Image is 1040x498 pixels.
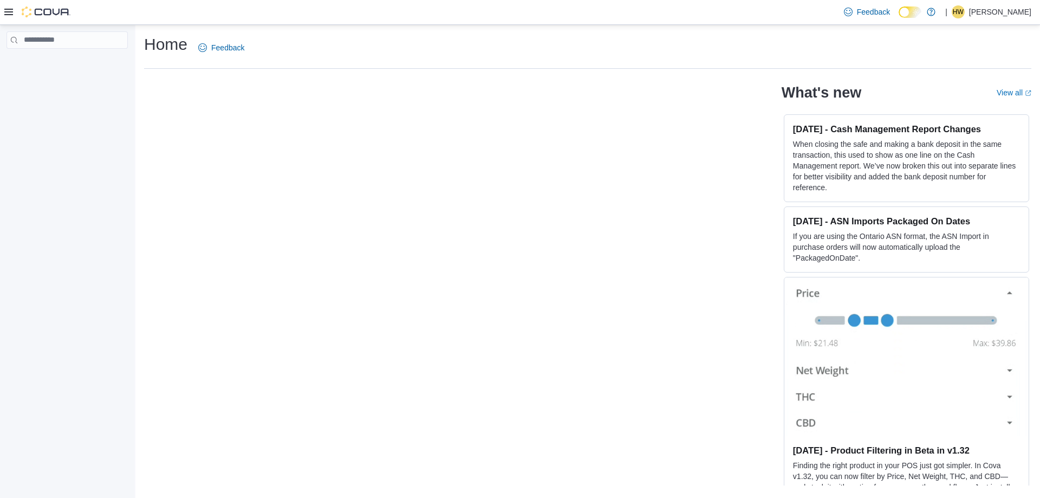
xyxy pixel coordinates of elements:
[6,51,128,77] nav: Complex example
[857,7,890,17] span: Feedback
[211,42,244,53] span: Feedback
[22,7,70,17] img: Cova
[997,88,1031,97] a: View allExternal link
[952,5,965,18] div: Heather Wheeler
[793,231,1020,263] p: If you are using the Ontario ASN format, the ASN Import in purchase orders will now automatically...
[793,139,1020,193] p: When closing the safe and making a bank deposit in the same transaction, this used to show as one...
[969,5,1031,18] p: [PERSON_NAME]
[793,216,1020,227] h3: [DATE] - ASN Imports Packaged On Dates
[899,7,921,18] input: Dark Mode
[945,5,947,18] p: |
[953,5,964,18] span: HW
[144,34,187,55] h1: Home
[793,124,1020,134] h3: [DATE] - Cash Management Report Changes
[840,1,894,23] a: Feedback
[1025,90,1031,96] svg: External link
[782,84,861,101] h2: What's new
[194,37,249,59] a: Feedback
[793,445,1020,456] h3: [DATE] - Product Filtering in Beta in v1.32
